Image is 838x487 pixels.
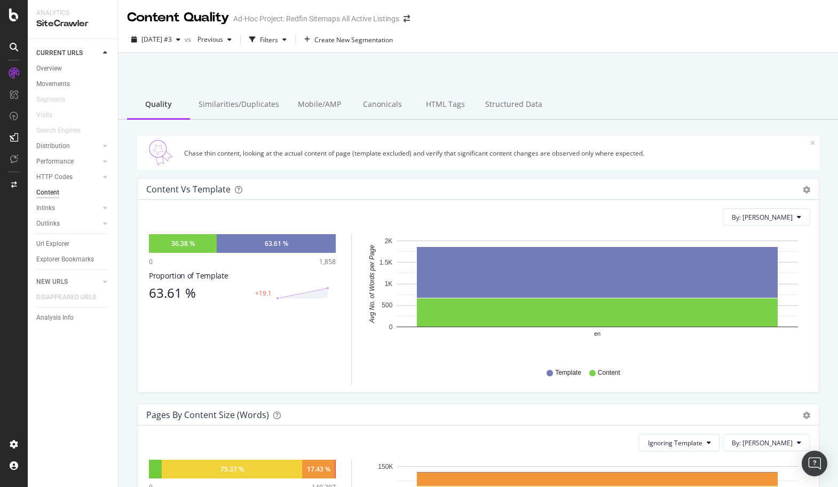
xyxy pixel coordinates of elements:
[36,238,110,250] a: Url Explorer
[389,323,393,331] text: 0
[36,292,96,303] div: DISAPPEARED URLS
[193,35,223,44] span: Previous
[149,285,249,300] div: 63.61 %
[732,213,793,222] span: By: Lang
[36,79,110,90] a: Movements
[36,254,110,265] a: Explorer Bookmarks
[127,9,229,27] div: Content Quality
[365,234,810,358] svg: A chart.
[36,312,74,323] div: Analysis Info
[146,409,269,420] div: Pages by Content Size (Words)
[36,110,63,121] a: Visits
[404,15,410,22] div: arrow-right-arrow-left
[36,125,81,136] div: Search Engines
[385,237,393,245] text: 2K
[36,94,65,105] div: Segments
[382,302,392,310] text: 500
[149,257,153,266] div: 0
[36,94,76,105] a: Segments
[477,90,551,120] div: Structured Data
[414,90,477,120] div: HTML Tags
[380,259,393,266] text: 1.5K
[36,110,52,121] div: Visits
[260,35,278,44] div: Filters
[723,434,810,451] button: By: [PERSON_NAME]
[36,187,110,198] a: Content
[598,368,620,377] span: Content
[36,238,69,250] div: Url Explorer
[146,184,231,195] div: Content vs Template
[314,35,393,44] span: Create New Segmentation
[36,63,110,74] a: Overview
[36,141,100,152] a: Distribution
[36,218,100,229] a: Outlinks
[648,438,702,447] span: Ignoring Template
[36,292,107,303] a: DISAPPEARED URLS
[555,368,581,377] span: Template
[245,31,291,48] button: Filters
[732,438,793,447] span: By: Lang
[36,254,94,265] div: Explorer Bookmarks
[36,9,109,18] div: Analytics
[36,172,73,183] div: HTTP Codes
[288,90,351,120] div: Mobile/AMP
[351,90,414,120] div: Canonicals
[184,149,810,158] div: Chase thin content, looking at the actual content of page (template excluded) and verify that sig...
[233,13,399,24] div: Ad-Hoc Project: Redfin Sitemaps All Active Listings
[36,156,74,167] div: Performance
[36,63,62,74] div: Overview
[171,239,195,248] div: 36.38 %
[185,35,193,44] span: vs
[141,35,172,44] span: 2025 Sep. 4th #3
[220,465,244,474] div: 75.37 %
[319,257,336,266] div: 1,858
[36,203,100,214] a: Inlinks
[385,280,393,288] text: 1K
[803,186,810,194] div: gear
[36,218,60,229] div: Outlinks
[255,289,272,298] div: +19.1
[36,141,70,152] div: Distribution
[723,208,810,226] button: By: [PERSON_NAME]
[36,276,100,288] a: NEW URLS
[36,203,55,214] div: Inlinks
[36,172,100,183] a: HTTP Codes
[36,312,110,323] a: Analysis Info
[36,18,109,30] div: SiteCrawler
[639,434,720,451] button: Ignoring Template
[127,90,190,120] div: Quality
[193,31,236,48] button: Previous
[36,48,100,59] a: CURRENT URLS
[803,412,810,419] div: gear
[802,451,827,476] div: Open Intercom Messenger
[36,187,59,198] div: Content
[190,90,288,120] div: Similarities/Duplicates
[368,245,376,323] text: Avg No. of Words per Page
[265,239,288,248] div: 63.61 %
[127,31,185,48] button: [DATE] #3
[141,140,180,166] img: Quality
[36,79,70,90] div: Movements
[594,331,600,337] text: en
[300,31,397,48] button: Create New Segmentation
[307,465,330,474] div: 17.43 %
[149,270,336,281] div: Proportion of Template
[36,48,83,59] div: CURRENT URLS
[378,463,393,470] text: 150K
[36,276,68,288] div: NEW URLS
[36,156,100,167] a: Performance
[36,125,91,136] a: Search Engines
